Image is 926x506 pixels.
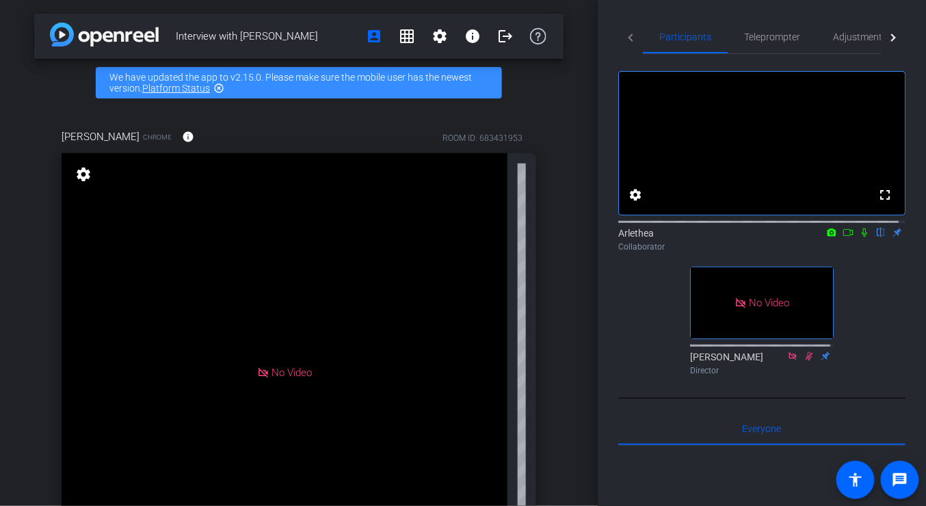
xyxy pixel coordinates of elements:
[618,226,905,253] div: Arlethea
[176,23,358,50] span: Interview with [PERSON_NAME]
[743,424,782,434] span: Everyone
[877,187,893,203] mat-icon: fullscreen
[366,28,382,44] mat-icon: account_box
[432,28,448,44] mat-icon: settings
[618,241,905,253] div: Collaborator
[497,28,514,44] mat-icon: logout
[142,83,210,94] a: Platform Status
[749,297,789,309] span: No Video
[50,23,159,46] img: app-logo
[847,472,864,488] mat-icon: accessibility
[464,28,481,44] mat-icon: info
[744,32,800,42] span: Teleprompter
[690,364,834,377] div: Director
[213,83,224,94] mat-icon: highlight_off
[690,350,834,377] div: [PERSON_NAME]
[399,28,415,44] mat-icon: grid_on
[74,166,93,183] mat-icon: settings
[873,226,889,238] mat-icon: flip
[892,472,908,488] mat-icon: message
[143,132,172,142] span: Chrome
[442,132,522,144] div: ROOM ID: 683431953
[182,131,194,143] mat-icon: info
[659,32,711,42] span: Participants
[272,367,312,379] span: No Video
[627,187,644,203] mat-icon: settings
[833,32,887,42] span: Adjustments
[96,67,502,98] div: We have updated the app to v2.15.0. Please make sure the mobile user has the newest version.
[62,129,140,144] span: [PERSON_NAME]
